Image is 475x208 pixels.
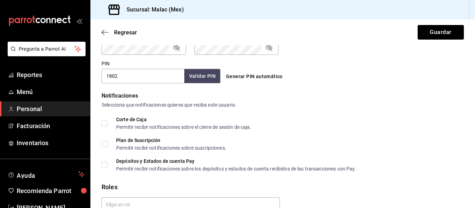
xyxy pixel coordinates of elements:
span: Ayuda [17,170,75,178]
button: Regresar [102,29,137,36]
span: Menú [17,87,84,97]
button: passwordField [172,43,180,52]
button: Pregunta a Parrot AI [8,42,86,56]
input: 3 a 6 dígitos [102,69,184,83]
div: Permitir recibir notificaciones sobre los depósitos y estados de cuenta recibidos de las transacc... [116,166,356,171]
button: passwordField [265,43,273,52]
label: PIN [102,61,110,66]
div: Selecciona que notificaciones quieres que reciba este usuario. [102,101,464,109]
a: Pregunta a Parrot AI [5,50,86,58]
button: Validar PIN [184,69,220,83]
div: Notificaciones [102,92,464,100]
span: Pregunta a Parrot AI [19,45,75,53]
div: Depósitos y Estados de cuenta Pay [116,159,356,164]
button: Generar PIN automático [223,70,285,83]
div: Corte de Caja [116,117,251,122]
div: Plan de Suscripción [116,138,226,143]
button: open_drawer_menu [77,18,82,24]
span: Inventarios [17,138,84,148]
span: Personal [17,104,84,114]
button: Guardar [418,25,464,40]
span: Facturación [17,121,84,131]
span: Reportes [17,70,84,80]
div: Permitir recibir notificaciones sobre el cierre de sesión de caja. [116,125,251,130]
h3: Sucursal: Malac (Mex) [121,6,184,14]
div: Permitir recibir notificaciones sobre suscripciones. [116,145,226,150]
span: Regresar [114,29,137,36]
div: Roles [102,182,464,192]
span: Recomienda Parrot [17,186,84,195]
